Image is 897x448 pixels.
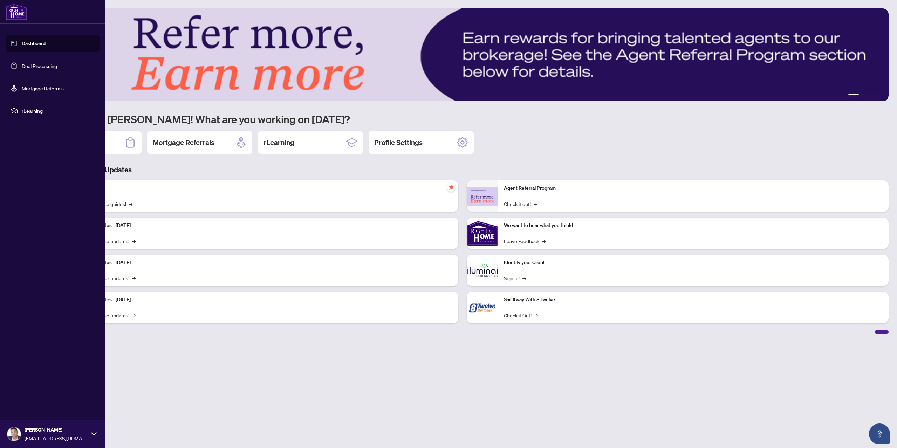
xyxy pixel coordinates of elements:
[504,222,883,229] p: We want to hear what you think!
[467,255,498,286] img: Identify your Client
[862,94,865,97] button: 2
[848,94,859,97] button: 1
[467,292,498,323] img: Sail Away With 8Twelve
[873,94,876,97] button: 4
[7,427,21,441] img: Profile Icon
[74,185,453,192] p: Self-Help
[22,85,64,91] a: Mortgage Referrals
[542,237,546,245] span: →
[504,259,883,267] p: Identify your Client
[22,107,95,115] span: rLearning
[132,311,136,319] span: →
[869,423,890,444] button: Open asap
[36,165,889,175] h3: Brokerage & Industry Updates
[22,40,46,47] a: Dashboard
[74,222,453,229] p: Platform Updates - [DATE]
[132,237,136,245] span: →
[153,138,214,147] h2: Mortgage Referrals
[504,274,526,282] a: Sign In!→
[25,434,88,442] span: [EMAIL_ADDRESS][DOMAIN_NAME]
[374,138,423,147] h2: Profile Settings
[504,311,538,319] a: Check it Out!→
[467,187,498,206] img: Agent Referral Program
[868,94,870,97] button: 3
[534,200,537,208] span: →
[522,274,526,282] span: →
[504,296,883,304] p: Sail Away With 8Twelve
[447,183,456,192] span: pushpin
[74,296,453,304] p: Platform Updates - [DATE]
[36,8,889,101] img: Slide 0
[504,237,546,245] a: Leave Feedback→
[504,185,883,192] p: Agent Referral Program
[263,138,294,147] h2: rLearning
[22,63,57,69] a: Deal Processing
[132,274,136,282] span: →
[36,112,889,126] h1: Welcome back [PERSON_NAME]! What are you working on [DATE]?
[129,200,132,208] span: →
[74,259,453,267] p: Platform Updates - [DATE]
[467,218,498,249] img: We want to hear what you think!
[6,4,27,20] img: logo
[504,200,537,208] a: Check it out!→
[534,311,538,319] span: →
[25,426,88,434] span: [PERSON_NAME]
[879,94,882,97] button: 5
